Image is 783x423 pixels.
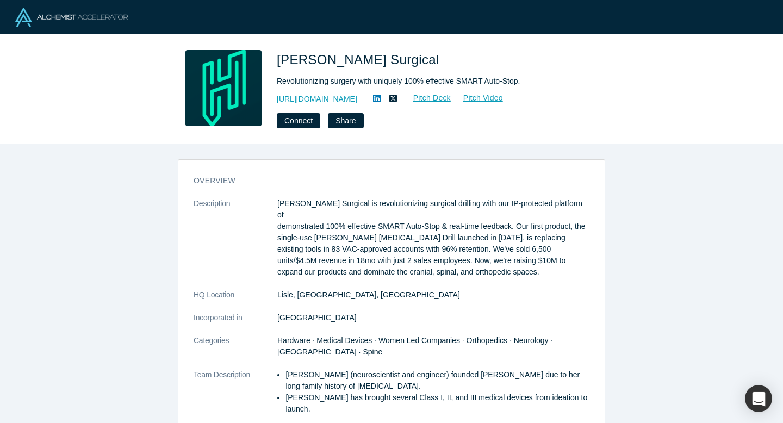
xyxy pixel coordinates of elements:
[277,52,443,67] span: [PERSON_NAME] Surgical
[194,335,277,369] dt: Categories
[277,198,589,278] p: [PERSON_NAME] Surgical is revolutionizing surgical drilling with our IP-protected platform of dem...
[194,312,277,335] dt: Incorporated in
[185,50,262,126] img: Hubly Surgical's Logo
[194,198,277,289] dt: Description
[277,94,357,105] a: [URL][DOMAIN_NAME]
[277,312,589,324] dd: [GEOGRAPHIC_DATA]
[277,289,589,301] dd: Lisle, [GEOGRAPHIC_DATA], [GEOGRAPHIC_DATA]
[401,92,451,104] a: Pitch Deck
[277,113,320,128] button: Connect
[328,113,363,128] button: Share
[277,336,552,356] span: Hardware · Medical Devices · Women Led Companies · Orthopedics · Neurology · [GEOGRAPHIC_DATA] · ...
[451,92,504,104] a: Pitch Video
[194,289,277,312] dt: HQ Location
[285,392,589,415] li: [PERSON_NAME] has brought several Class I, II, and III medical devices from ideation to launch.
[277,76,581,87] div: Revolutionizing surgery with uniquely 100% effective SMART Auto-Stop.
[15,8,128,27] img: Alchemist Logo
[194,175,574,186] h3: overview
[285,369,589,392] li: [PERSON_NAME] (neuroscientist and engineer) founded [PERSON_NAME] due to her long family history ...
